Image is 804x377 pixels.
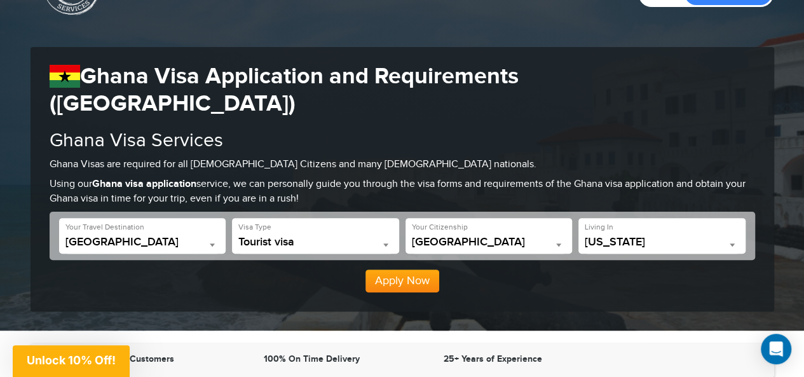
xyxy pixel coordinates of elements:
[585,236,739,249] span: Georgia
[444,353,542,364] strong: 25+ Years of Experience
[238,236,393,254] span: Tourist visa
[412,236,566,254] span: United States
[65,236,220,249] span: Ghana
[50,130,755,151] h2: Ghana Visa Services
[65,222,144,233] label: Your Travel Destination
[238,222,271,233] label: Visa Type
[65,236,220,254] span: Ghana
[13,345,130,377] div: Unlock 10% Off!
[587,353,761,368] iframe: Customer reviews powered by Trustpilot
[585,236,739,254] span: Georgia
[412,236,566,249] span: United States
[92,178,196,190] strong: Ghana visa application
[50,63,755,118] h1: Ghana Visa Application and Requirements ([GEOGRAPHIC_DATA])
[238,236,393,249] span: Tourist visa
[264,353,360,364] strong: 100% On Time Delivery
[365,270,439,292] button: Apply Now
[27,353,116,367] span: Unlock 10% Off!
[50,177,755,207] p: Using our service, we can personally guide you through the visa forms and requirements of the Gha...
[761,334,791,364] div: Open Intercom Messenger
[412,222,468,233] label: Your Citizenship
[50,158,755,172] p: Ghana Visas are required for all [DEMOGRAPHIC_DATA] Citizens and many [DEMOGRAPHIC_DATA] nationals.
[585,222,613,233] label: Living In
[87,353,174,364] strong: 1M Happy Customers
